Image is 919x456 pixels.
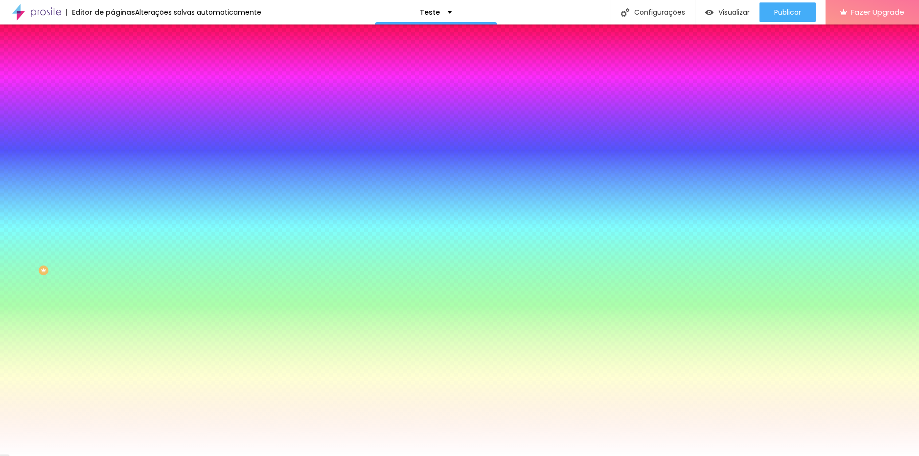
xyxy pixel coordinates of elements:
[420,9,440,16] p: Teste
[718,8,750,16] span: Visualizar
[135,9,261,16] div: Alterações salvas automaticamente
[759,2,816,22] button: Publicar
[774,8,801,16] span: Publicar
[695,2,759,22] button: Visualizar
[851,8,904,16] span: Fazer Upgrade
[621,8,629,17] img: Icone
[66,9,135,16] div: Editor de páginas
[705,8,713,17] img: view-1.svg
